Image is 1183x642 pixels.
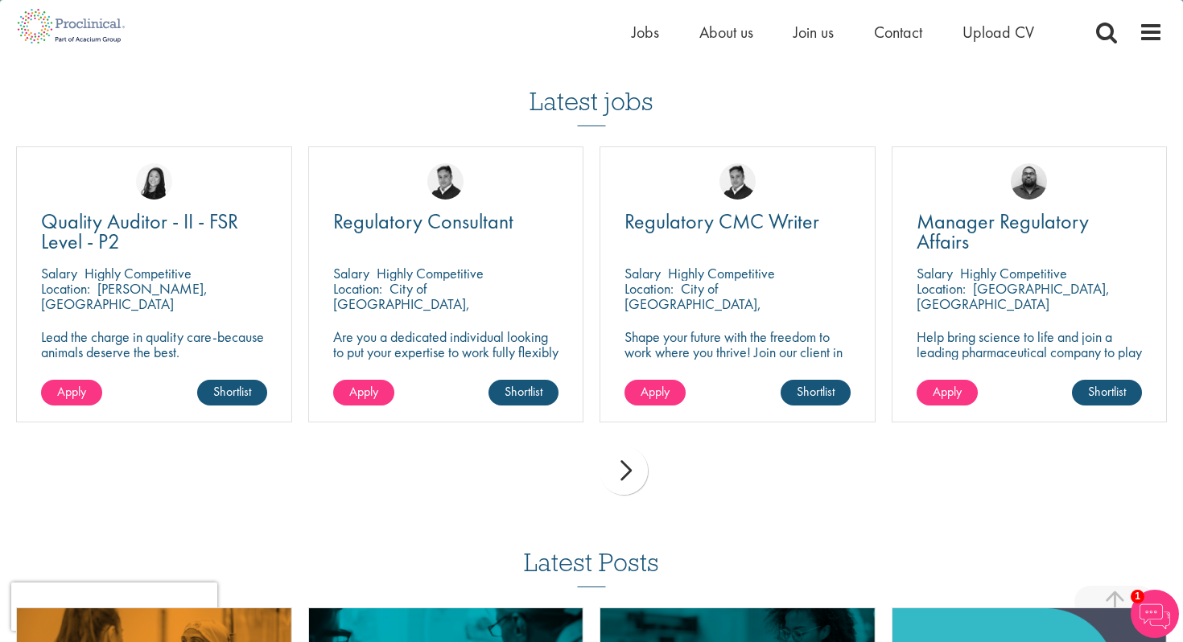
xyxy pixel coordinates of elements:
p: Highly Competitive [960,264,1067,282]
img: Peter Duvall [719,163,756,200]
a: Regulatory CMC Writer [624,212,851,232]
p: Highly Competitive [84,264,192,282]
span: Salary [41,264,77,282]
p: City of [GEOGRAPHIC_DATA], [GEOGRAPHIC_DATA] [333,279,470,328]
img: Numhom Sudsok [136,163,172,200]
a: Apply [41,380,102,405]
a: Join us [793,22,834,43]
img: Peter Duvall [427,163,464,200]
span: Salary [333,264,369,282]
span: Location: [41,279,90,298]
p: [GEOGRAPHIC_DATA], [GEOGRAPHIC_DATA] [917,279,1110,313]
p: Help bring science to life and join a leading pharmaceutical company to play a key role in delive... [917,329,1143,405]
h3: Latest jobs [530,47,653,126]
p: City of [GEOGRAPHIC_DATA], [GEOGRAPHIC_DATA] [624,279,761,328]
span: Regulatory Consultant [333,208,513,235]
span: Apply [57,383,86,400]
a: Upload CV [962,22,1034,43]
p: Are you a dedicated individual looking to put your expertise to work fully flexibly in a remote p... [333,329,559,405]
p: Lead the charge in quality care-because animals deserve the best. [41,329,267,360]
span: Apply [349,383,378,400]
iframe: reCAPTCHA [11,582,217,631]
a: Shortlist [781,380,851,405]
a: Jobs [632,22,659,43]
img: Ashley Bennett [1011,163,1047,200]
a: Contact [874,22,922,43]
span: Location: [624,279,674,298]
span: Salary [917,264,953,282]
a: Quality Auditor - II - FSR Level - P2 [41,212,267,252]
span: Quality Auditor - II - FSR Level - P2 [41,208,238,255]
a: Manager Regulatory Affairs [917,212,1143,252]
span: Location: [333,279,382,298]
a: Apply [624,380,686,405]
span: 1 [1131,590,1144,603]
span: Regulatory CMC Writer [624,208,819,235]
h3: Latest Posts [524,549,659,587]
span: Apply [933,383,962,400]
span: Apply [641,383,670,400]
a: About us [699,22,753,43]
p: Shape your future with the freedom to work where you thrive! Join our client in this fully remote... [624,329,851,375]
a: Shortlist [1072,380,1142,405]
a: Apply [917,380,978,405]
a: Shortlist [197,380,267,405]
span: Location: [917,279,966,298]
a: Shortlist [488,380,559,405]
div: next [600,447,648,495]
span: Salary [624,264,661,282]
img: Chatbot [1131,590,1179,638]
a: Regulatory Consultant [333,212,559,232]
p: [PERSON_NAME], [GEOGRAPHIC_DATA] [41,279,208,313]
p: Highly Competitive [377,264,484,282]
a: Apply [333,380,394,405]
span: Manager Regulatory Affairs [917,208,1089,255]
p: Highly Competitive [668,264,775,282]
